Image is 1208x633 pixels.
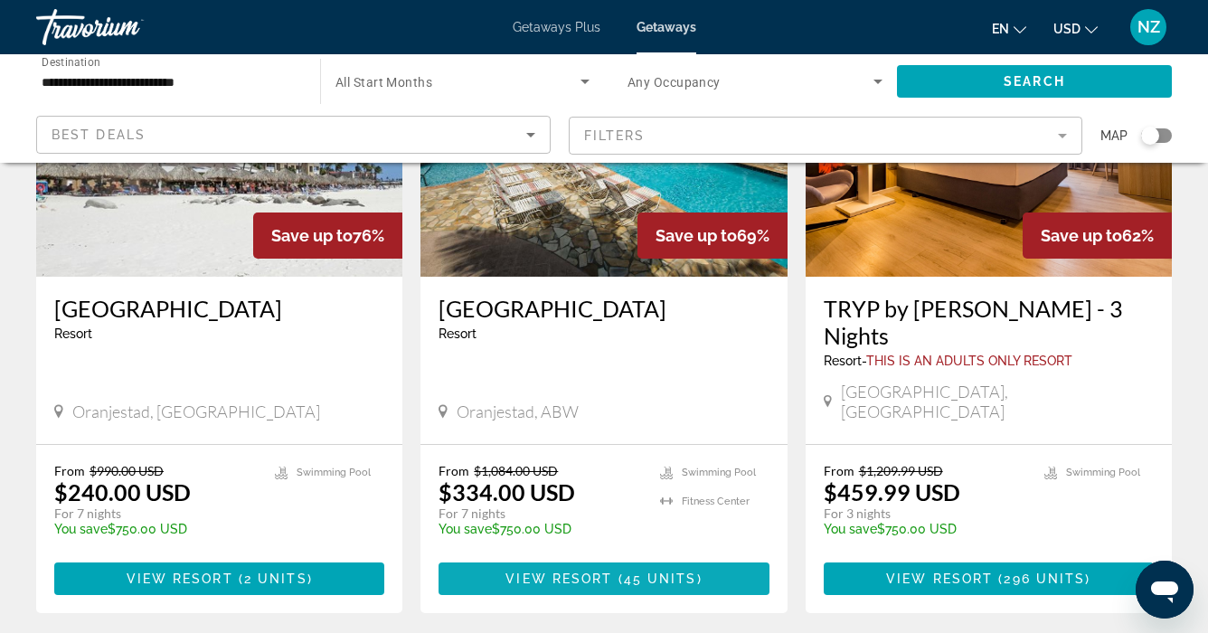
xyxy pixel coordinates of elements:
[54,295,384,322] a: [GEOGRAPHIC_DATA]
[624,572,697,586] span: 45 units
[253,213,402,259] div: 76%
[569,116,1083,156] button: Filter
[824,505,1026,522] p: For 3 nights
[42,55,100,68] span: Destination
[1066,467,1140,478] span: Swimming Pool
[54,326,92,341] span: Resort
[439,522,641,536] p: $750.00 USD
[439,326,477,341] span: Resort
[54,505,257,522] p: For 7 nights
[1053,22,1081,36] span: USD
[54,478,191,505] p: $240.00 USD
[54,463,85,478] span: From
[474,463,558,478] span: $1,084.00 USD
[1136,561,1194,619] iframe: Кнопка запуска окна обмена сообщениями
[513,20,600,34] a: Getaways Plus
[1125,8,1172,46] button: User Menu
[993,572,1090,586] span: ( )
[72,402,320,421] span: Oranjestad, [GEOGRAPHIC_DATA]
[1004,572,1085,586] span: 296 units
[824,522,877,536] span: You save
[886,572,993,586] span: View Resort
[824,463,854,478] span: From
[682,467,756,478] span: Swimming Pool
[637,20,696,34] a: Getaways
[54,562,384,595] button: View Resort(2 units)
[1041,226,1122,245] span: Save up to
[335,75,432,90] span: All Start Months
[841,382,1154,421] span: [GEOGRAPHIC_DATA], [GEOGRAPHIC_DATA]
[897,65,1172,98] button: Search
[439,295,769,322] a: [GEOGRAPHIC_DATA]
[52,124,535,146] mat-select: Sort by
[862,354,866,368] span: -
[824,354,862,368] span: Resort
[439,562,769,595] button: View Resort(45 units)
[824,295,1154,349] a: TRYP by [PERSON_NAME] - 3 Nights
[682,496,750,507] span: Fitness Center
[866,354,1072,368] span: This is an adults only resort
[1100,123,1128,148] span: Map
[297,467,371,478] span: Swimming Pool
[992,22,1009,36] span: en
[439,478,575,505] p: $334.00 USD
[824,562,1154,595] button: View Resort(296 units)
[859,463,943,478] span: $1,209.99 USD
[439,463,469,478] span: From
[127,572,233,586] span: View Resort
[1137,18,1160,36] span: NZ
[439,505,641,522] p: For 7 nights
[52,128,146,142] span: Best Deals
[90,463,164,478] span: $990.00 USD
[439,522,492,536] span: You save
[656,226,737,245] span: Save up to
[1004,74,1065,89] span: Search
[457,402,579,421] span: Oranjestad, ABW
[505,572,612,586] span: View Resort
[992,15,1026,42] button: Change language
[1023,213,1172,259] div: 62%
[244,572,307,586] span: 2 units
[637,213,788,259] div: 69%
[824,522,1026,536] p: $750.00 USD
[54,522,257,536] p: $750.00 USD
[271,226,353,245] span: Save up to
[628,75,721,90] span: Any Occupancy
[612,572,702,586] span: ( )
[36,4,217,51] a: Travorium
[233,572,313,586] span: ( )
[1053,15,1098,42] button: Change currency
[54,522,108,536] span: You save
[824,478,960,505] p: $459.99 USD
